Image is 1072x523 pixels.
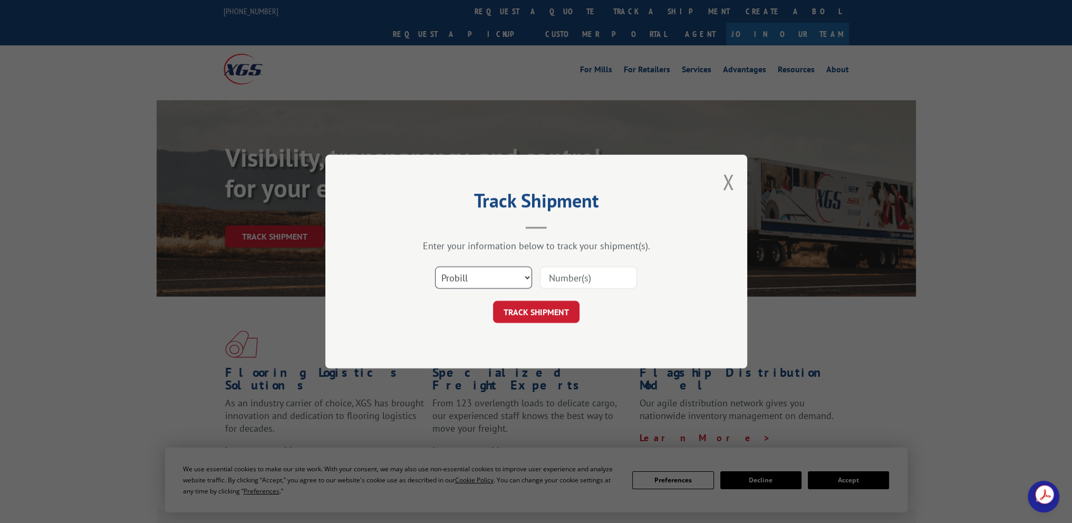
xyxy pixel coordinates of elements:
button: TRACK SHIPMENT [493,301,580,323]
div: Open chat [1028,481,1059,512]
h2: Track Shipment [378,193,694,213]
button: Close modal [722,168,734,196]
input: Number(s) [540,267,637,289]
div: Enter your information below to track your shipment(s). [378,240,694,252]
